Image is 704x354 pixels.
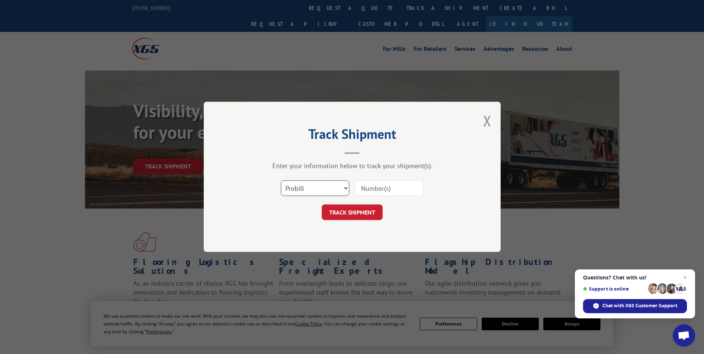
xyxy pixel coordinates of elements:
[602,302,677,309] span: Chat with XGS Customer Support
[583,299,687,313] div: Chat with XGS Customer Support
[583,275,687,281] span: Questions? Chat with us!
[673,324,695,347] div: Open chat
[483,111,491,131] button: Close modal
[241,162,464,170] div: Enter your information below to track your shipment(s).
[583,286,645,292] span: Support is online
[681,273,690,282] span: Close chat
[241,129,464,143] h2: Track Shipment
[355,181,423,196] input: Number(s)
[322,205,383,220] button: TRACK SHIPMENT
